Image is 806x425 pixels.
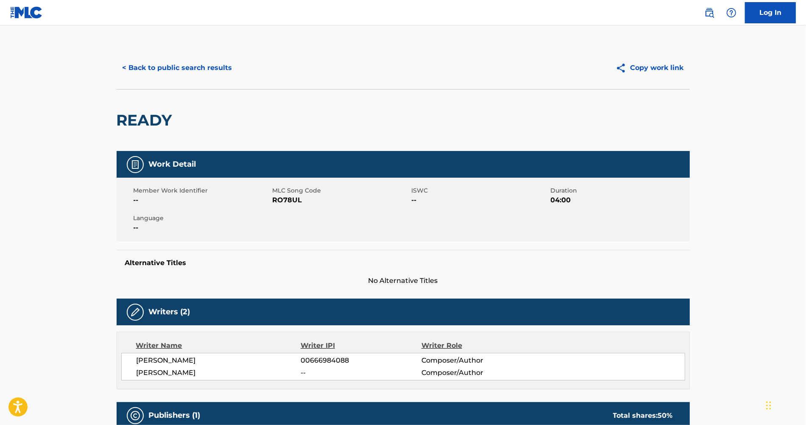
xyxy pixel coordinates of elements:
[137,355,301,366] span: [PERSON_NAME]
[412,195,549,205] span: --
[273,186,410,195] span: MLC Song Code
[301,368,421,378] span: --
[149,159,196,169] h5: Work Detail
[421,368,531,378] span: Composer/Author
[412,186,549,195] span: ISWC
[745,2,796,23] a: Log In
[134,195,271,205] span: --
[701,4,718,21] a: Public Search
[610,57,690,78] button: Copy work link
[704,8,714,18] img: search
[421,341,531,351] div: Writer Role
[149,307,190,317] h5: Writers (2)
[117,111,176,130] h2: READY
[134,186,271,195] span: Member Work Identifier
[137,368,301,378] span: [PERSON_NAME]
[726,8,736,18] img: help
[117,276,690,286] span: No Alternative Titles
[723,4,740,21] div: Help
[134,223,271,233] span: --
[117,57,238,78] button: < Back to public search results
[551,186,688,195] span: Duration
[130,307,140,317] img: Writers
[301,355,421,366] span: 00666984088
[421,355,531,366] span: Composer/Author
[764,384,806,425] iframe: Chat Widget
[130,411,140,421] img: Publishers
[616,63,630,73] img: Copy work link
[136,341,301,351] div: Writer Name
[130,159,140,170] img: Work Detail
[134,214,271,223] span: Language
[149,411,201,420] h5: Publishers (1)
[658,411,673,419] span: 50 %
[766,393,771,418] div: Drag
[273,195,410,205] span: RO78UL
[551,195,688,205] span: 04:00
[125,259,681,267] h5: Alternative Titles
[10,6,43,19] img: MLC Logo
[301,341,421,351] div: Writer IPI
[613,411,673,421] div: Total shares:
